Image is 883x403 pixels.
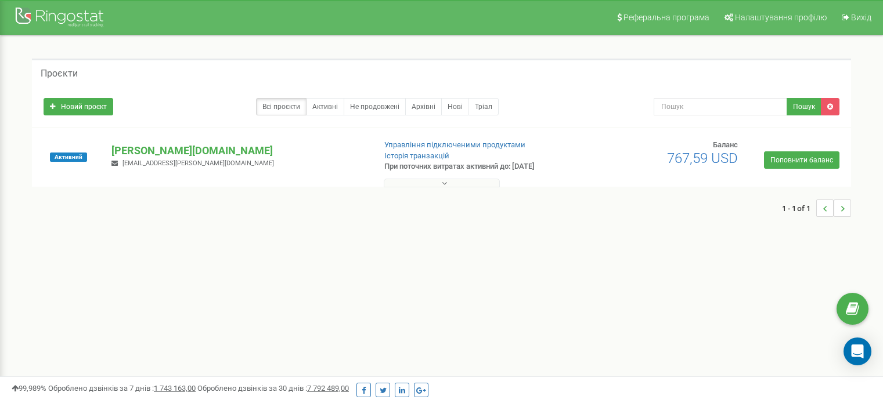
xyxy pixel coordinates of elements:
a: Нові [441,98,469,115]
span: Активний [50,153,87,162]
u: 1 743 163,00 [154,384,196,393]
a: Поповнити баланс [764,151,839,169]
a: Всі проєкти [256,98,307,115]
span: 99,989% [12,384,46,393]
a: Новий проєкт [44,98,113,115]
a: Історія транзакцій [384,151,449,160]
span: Налаштування профілю [735,13,827,22]
p: При поточних витратах активний до: [DATE] [384,161,570,172]
p: [PERSON_NAME][DOMAIN_NAME] [111,143,365,158]
span: Вихід [851,13,871,22]
span: 1 - 1 of 1 [782,199,816,217]
h5: Проєкти [41,68,78,79]
span: Баланс [713,140,738,149]
a: Архівні [405,98,442,115]
a: Управління підключеними продуктами [384,140,525,149]
a: Тріал [468,98,499,115]
span: Реферальна програма [623,13,709,22]
u: 7 792 489,00 [307,384,349,393]
nav: ... [782,188,851,228]
a: Активні [306,98,344,115]
a: Не продовжені [344,98,406,115]
span: Оброблено дзвінків за 30 днів : [197,384,349,393]
span: 767,59 USD [667,150,738,166]
input: Пошук [654,98,787,115]
button: Пошук [787,98,821,115]
div: Open Intercom Messenger [844,337,871,365]
span: [EMAIL_ADDRESS][PERSON_NAME][DOMAIN_NAME] [122,159,274,167]
span: Оброблено дзвінків за 7 днів : [48,384,196,393]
